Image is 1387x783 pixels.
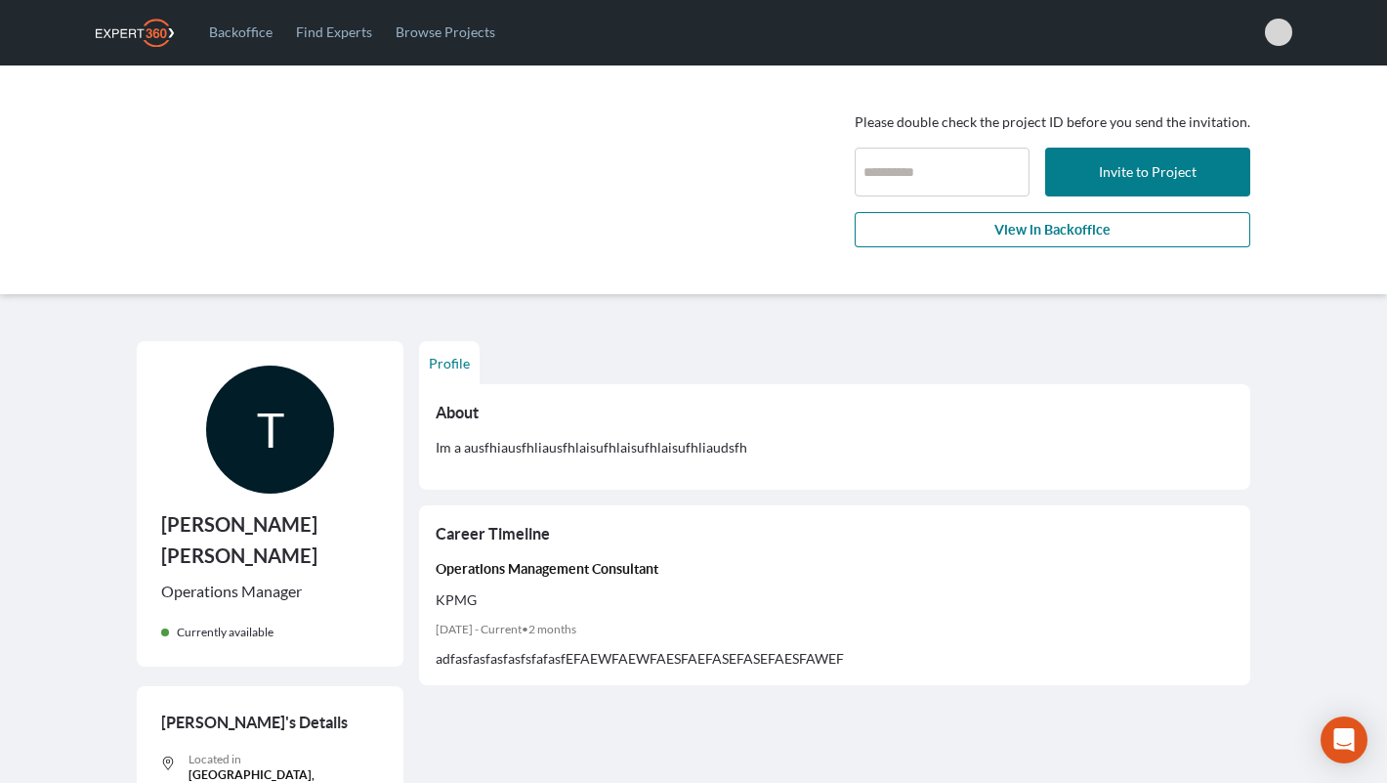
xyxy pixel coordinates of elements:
span: Currently available [177,625,273,639]
span: Please double check the project ID before you send the invitation. [855,112,1250,132]
span: Esmeralda [1265,19,1292,46]
span: T [206,366,334,494]
span: Operations Management Consultant [436,559,658,579]
span: [DATE] - Current • 2 months [436,622,576,636]
span: Career Timeline [436,522,550,545]
p: adfasfasfasfasfsfafasfEFAEWFAEWFAESFAEFASEFASEFAESFAWEF [436,649,844,669]
div: Open Intercom Messenger [1321,717,1367,763]
span: KPMG [436,590,477,610]
span: Operations Manager [161,580,302,603]
a: View in Backoffice [855,212,1250,247]
svg: icon [161,757,175,770]
span: Invite to Project [1099,163,1197,180]
span: [PERSON_NAME]'s Details [161,714,348,731]
img: Expert360 [96,19,174,47]
span: Profile [429,355,470,371]
p: Im a ausfhiausfhliausfhlaisufhlaisufhlaisufhliaudsfh [436,438,1234,457]
span: About [436,401,479,424]
h4: [PERSON_NAME] [PERSON_NAME] [161,509,379,572]
button: Invite to Project [1045,148,1251,196]
p: Located in [161,750,241,767]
